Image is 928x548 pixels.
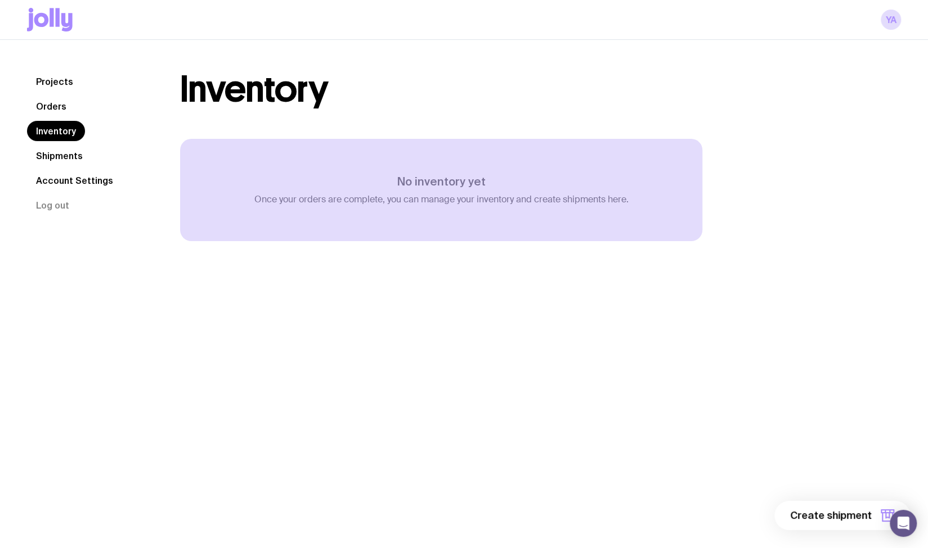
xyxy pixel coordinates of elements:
[254,175,629,188] h3: No inventory yet
[180,71,328,107] h1: Inventory
[254,194,629,205] p: Once your orders are complete, you can manage your inventory and create shipments here.
[890,510,917,537] div: Open Intercom Messenger
[27,170,122,191] a: Account Settings
[27,96,75,116] a: Orders
[790,509,872,522] span: Create shipment
[27,121,85,141] a: Inventory
[27,195,78,215] button: Log out
[881,10,901,30] a: YA
[774,501,910,530] button: Create shipment
[27,146,92,166] a: Shipments
[27,71,82,92] a: Projects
